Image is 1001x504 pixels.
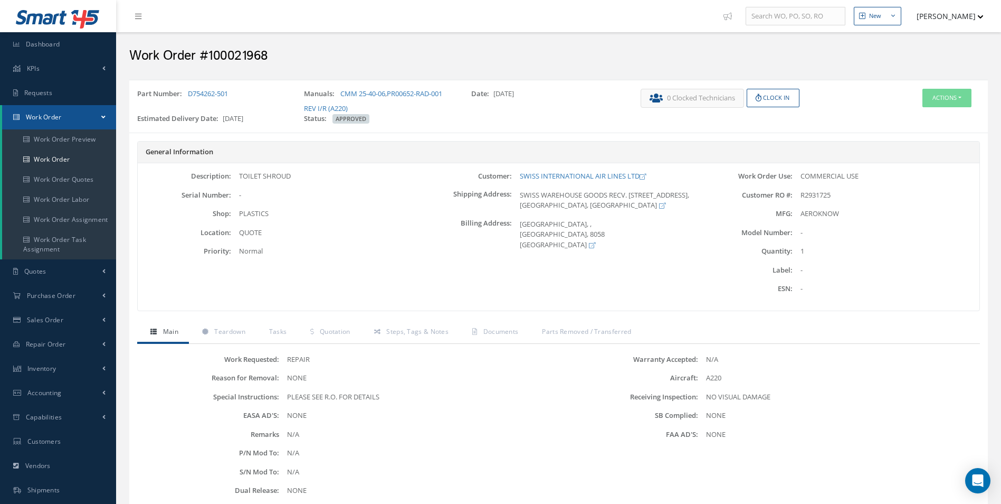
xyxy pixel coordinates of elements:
[2,230,116,259] a: Work Order Task Assignment
[146,148,971,156] h5: General Information
[800,190,831,200] span: R2931725
[559,412,698,419] label: SB Complied:
[140,356,279,363] label: Work Requested:
[26,340,66,349] span: Repair Order
[231,209,418,219] div: PLASTICS
[698,354,977,365] div: N/A
[512,219,699,250] div: [GEOGRAPHIC_DATA], , [GEOGRAPHIC_DATA], 8058 [GEOGRAPHIC_DATA]
[231,228,418,238] div: QUOTE
[320,327,350,336] span: Quotation
[304,89,339,99] label: Manuals:
[559,356,698,363] label: Warranty Accepted:
[27,64,40,73] span: KPIs
[667,93,735,104] span: 0 Clocked Technicians
[793,209,979,219] div: AEROKNOW
[231,171,418,182] div: TOILET SHROUD
[459,322,529,344] a: Documents
[214,327,245,336] span: Teardown
[418,219,512,250] label: Billing Address:
[140,431,279,438] label: Remarks
[24,88,52,97] span: Requests
[699,172,792,180] label: Work Order Use:
[26,40,60,49] span: Dashboard
[699,247,792,255] label: Quantity:
[27,388,62,397] span: Accounting
[140,374,279,382] label: Reason for Removal:
[641,89,744,108] button: 0 Clocked Technicians
[2,170,116,190] a: Work Order Quotes
[793,246,979,257] div: 1
[297,322,360,344] a: Quotation
[699,266,792,274] label: Label:
[854,7,901,25] button: New
[256,322,298,344] a: Tasks
[361,322,459,344] a: Steps, Tags & Notes
[463,89,630,114] div: [DATE]
[699,285,792,293] label: ESN:
[25,461,51,470] span: Vendors
[747,89,799,107] button: Clock In
[231,246,418,257] div: Normal
[542,327,631,336] span: Parts Removed / Transferred
[418,172,512,180] label: Customer:
[296,89,463,114] div: ,
[140,487,279,494] label: Dual Release:
[512,190,699,211] div: SWISS WAREHOUSE GOODS RECV. [STREET_ADDRESS], [GEOGRAPHIC_DATA], [GEOGRAPHIC_DATA]
[138,247,231,255] label: Priority:
[27,315,63,324] span: Sales Order
[26,413,62,422] span: Capabilities
[746,7,845,26] input: Search WO, PO, SO, RO
[698,430,977,440] div: NONE
[279,486,558,496] div: NONE
[304,114,331,124] label: Status:
[559,374,698,382] label: Aircraft:
[698,410,977,421] div: NONE
[699,210,792,218] label: MFG:
[138,172,231,180] label: Description:
[965,468,990,493] div: Open Intercom Messenger
[907,6,984,26] button: [PERSON_NAME]
[163,327,178,336] span: Main
[279,410,558,421] div: NONE
[279,354,558,365] div: REPAIR
[129,114,296,128] div: [DATE]
[559,393,698,401] label: Receiving Inspection:
[279,392,558,403] div: PLEASE SEE R.O. FOR DETAILS
[698,392,977,403] div: NO VISUAL DAMAGE
[699,191,792,199] label: Customer RO #:
[793,284,979,294] div: -
[483,327,519,336] span: Documents
[27,486,60,494] span: Shipments
[698,373,977,384] div: A220
[138,229,231,237] label: Location:
[140,449,279,457] label: P/N Mod To:
[418,190,512,211] label: Shipping Address:
[188,89,228,98] a: D754262-501
[332,114,369,124] span: APPROVED
[559,431,698,438] label: FAA AD'S:
[340,89,385,98] a: CMM 25-40-06
[471,89,493,99] label: Date:
[26,113,62,122] span: Work Order
[520,171,646,181] a: SWISS INTERNATIONAL AIR LINES LTD
[27,291,75,300] span: Purchase Order
[2,129,116,150] a: Work Order Preview
[137,114,223,124] label: Estimated Delivery Date:
[2,105,116,129] a: Work Order
[386,327,449,336] span: Steps, Tags & Notes
[269,327,287,336] span: Tasks
[140,412,279,419] label: EASA AD'S:
[2,210,116,230] a: Work Order Assignment
[793,228,979,238] div: -
[189,322,256,344] a: Teardown
[2,150,116,170] a: Work Order
[279,430,558,440] div: N/A
[699,229,792,237] label: Model Number:
[793,265,979,276] div: -
[922,89,971,107] button: Actions
[137,322,189,344] a: Main
[140,468,279,476] label: S/N Mod To:
[279,467,558,478] div: N/A
[2,190,116,210] a: Work Order Labor
[304,89,442,113] a: PR00652-RAD-001 REV I/R (A220)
